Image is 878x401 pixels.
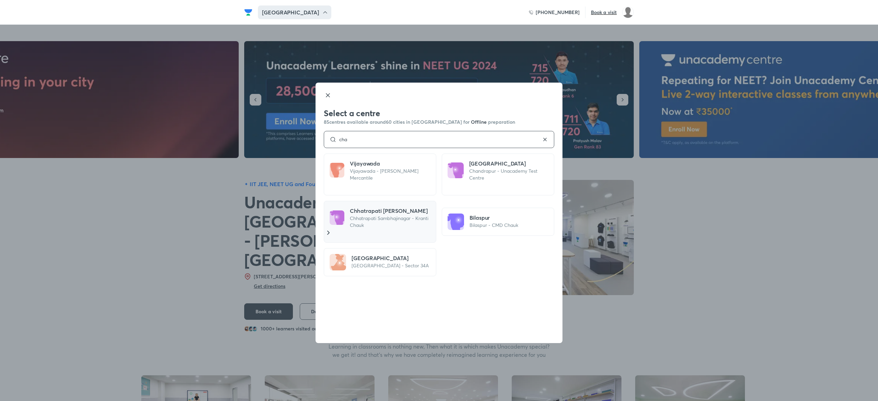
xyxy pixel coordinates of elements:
img: Manasa M [622,7,634,18]
h6: Book a visit [591,9,617,16]
a: Company Logo [244,8,255,16]
a: [PHONE_NUMBER] [529,9,580,16]
img: Company Logo [244,8,252,16]
h3: Select a centre [324,108,554,119]
img: city-icon [330,163,344,178]
input: Search for cities and states [336,137,542,142]
h5: [GEOGRAPHIC_DATA] [352,254,429,262]
h5: [GEOGRAPHIC_DATA] [469,159,551,168]
p: Chandrapur - Unacademy Test Centre [469,168,551,181]
p: [GEOGRAPHIC_DATA] - Sector 34A [352,262,429,269]
h5: Vijayawada [350,159,433,168]
img: city-icon [330,254,346,270]
img: city-icon [330,210,344,225]
h6: 85 centres available around 60 cities in [GEOGRAPHIC_DATA] for preparation [324,119,554,125]
span: Offline [471,119,488,125]
p: Vijayawada - [PERSON_NAME] Mercantile [350,168,433,181]
h5: Bilaspur [470,214,518,222]
img: city-icon [448,214,464,230]
p: Chhatrapati Sambhajinagar - Kranti Chauk [350,215,433,229]
img: city-icon [448,162,464,179]
h6: [PHONE_NUMBER] [536,9,580,16]
h5: Chhatrapati [PERSON_NAME] [350,207,433,215]
p: Bilaspur - CMD Chauk [470,222,518,229]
